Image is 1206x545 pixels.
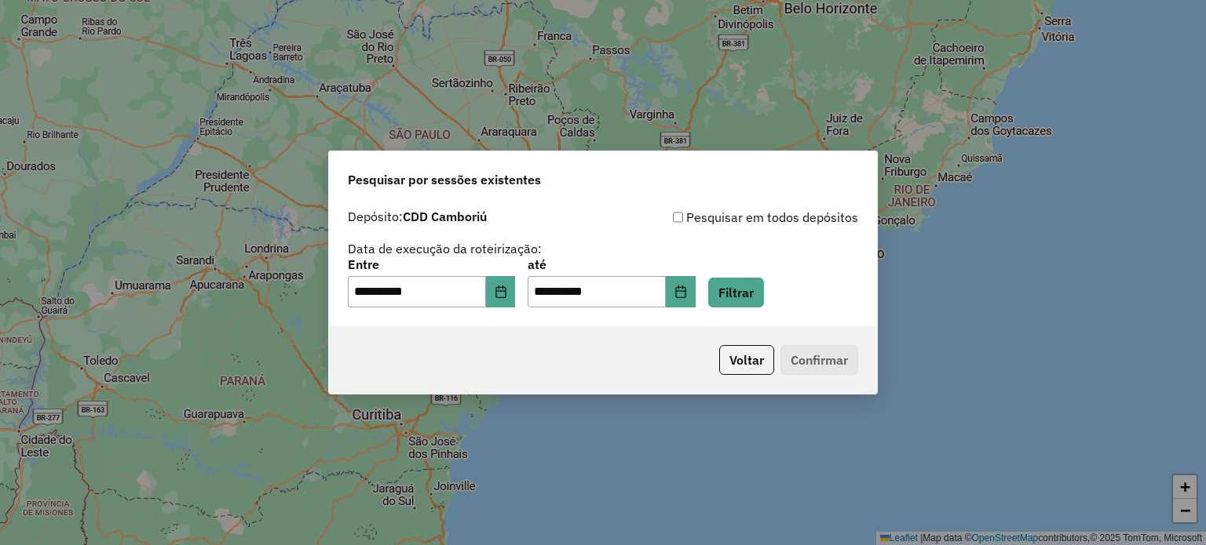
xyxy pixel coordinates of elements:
button: Filtrar [708,278,764,307]
label: Depósito: [348,207,487,226]
label: até [528,255,695,274]
label: Entre [348,255,515,274]
button: Voltar [719,345,774,375]
button: Choose Date [666,276,696,307]
label: Data de execução da roteirização: [348,239,542,258]
div: Pesquisar em todos depósitos [603,208,858,227]
span: Pesquisar por sessões existentes [348,170,541,189]
strong: CDD Camboriú [403,209,487,224]
button: Choose Date [486,276,516,307]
